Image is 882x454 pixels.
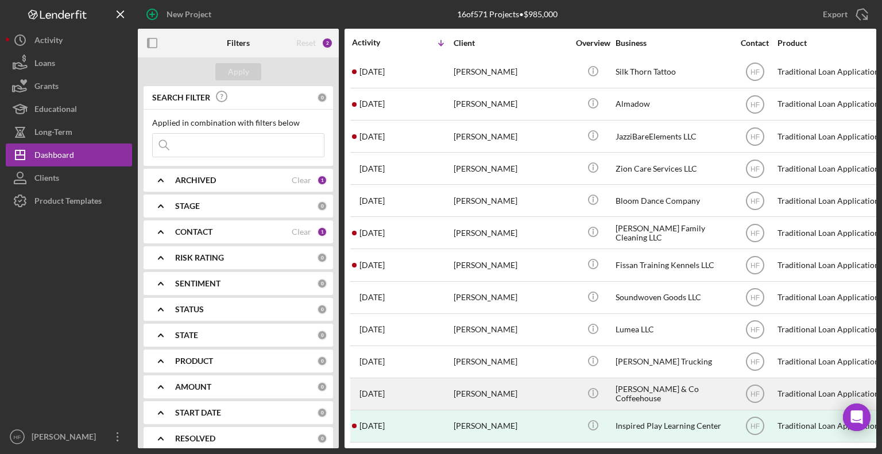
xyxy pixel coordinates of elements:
[6,98,132,121] a: Educational
[359,389,385,398] time: 2025-07-15 19:02
[227,38,250,48] b: Filters
[616,379,730,409] div: [PERSON_NAME] & Co Coffeehouse
[359,357,385,366] time: 2025-07-17 19:59
[359,99,385,108] time: 2025-08-07 04:16
[359,325,385,334] time: 2025-07-17 20:27
[317,227,327,237] div: 1
[454,315,568,345] div: [PERSON_NAME]
[751,229,760,237] text: HF
[359,67,385,76] time: 2025-08-07 05:22
[6,121,132,143] button: Long-Term
[359,164,385,173] time: 2025-07-29 01:41
[6,29,132,52] button: Activity
[616,315,730,345] div: Lumea LLC
[454,218,568,248] div: [PERSON_NAME]
[34,121,72,146] div: Long-Term
[359,421,385,430] time: 2025-05-28 19:46
[175,227,212,236] b: CONTACT
[292,227,311,236] div: Clear
[317,408,327,418] div: 0
[6,143,132,166] button: Dashboard
[175,176,216,185] b: ARCHIVED
[616,38,730,48] div: Business
[454,89,568,119] div: [PERSON_NAME]
[616,347,730,377] div: [PERSON_NAME] Trucking
[359,228,385,238] time: 2025-07-24 04:25
[317,201,327,211] div: 0
[34,75,59,100] div: Grants
[34,52,55,77] div: Loans
[454,185,568,216] div: [PERSON_NAME]
[616,121,730,152] div: JazziBareElements LLC
[138,3,223,26] button: New Project
[167,3,211,26] div: New Project
[6,189,132,212] button: Product Templates
[751,422,760,430] text: HF
[616,153,730,184] div: Zion Care Services LLC
[616,250,730,280] div: Fissan Training Kennels LLC
[454,153,568,184] div: [PERSON_NAME]
[359,196,385,205] time: 2025-07-27 03:33
[175,382,211,391] b: AMOUNT
[751,326,760,334] text: HF
[751,165,760,173] text: HF
[317,433,327,444] div: 0
[751,197,760,205] text: HF
[175,305,204,314] b: STATUS
[317,382,327,392] div: 0
[317,175,327,185] div: 1
[454,347,568,377] div: [PERSON_NAME]
[751,133,760,141] text: HF
[292,176,311,185] div: Clear
[34,98,77,123] div: Educational
[6,75,132,98] button: Grants
[616,185,730,216] div: Bloom Dance Company
[616,282,730,313] div: Soundwoven Goods LLC
[359,261,385,270] time: 2025-07-23 17:01
[751,390,760,398] text: HF
[352,38,403,47] div: Activity
[228,63,249,80] div: Apply
[317,253,327,263] div: 0
[175,356,213,366] b: PRODUCT
[571,38,614,48] div: Overview
[317,356,327,366] div: 0
[454,282,568,313] div: [PERSON_NAME]
[6,52,132,75] button: Loans
[6,425,132,448] button: HF[PERSON_NAME]
[296,38,316,48] div: Reset
[751,100,760,108] text: HF
[751,294,760,302] text: HF
[317,330,327,340] div: 0
[175,201,200,211] b: STAGE
[34,143,74,169] div: Dashboard
[175,434,215,443] b: RESOLVED
[359,293,385,302] time: 2025-07-22 18:59
[175,331,198,340] b: STATE
[616,89,730,119] div: Almadow
[34,29,63,55] div: Activity
[843,403,871,431] div: Open Intercom Messenger
[751,68,760,76] text: HF
[215,63,261,80] button: Apply
[454,379,568,409] div: [PERSON_NAME]
[152,118,324,127] div: Applied in combination with filters below
[152,93,210,102] b: SEARCH FILTER
[616,218,730,248] div: [PERSON_NAME] Family Cleaning LLC
[29,425,103,451] div: [PERSON_NAME]
[34,166,59,192] div: Clients
[811,3,876,26] button: Export
[616,411,730,441] div: Inspired Play Learning Center
[359,132,385,141] time: 2025-08-04 17:46
[454,250,568,280] div: [PERSON_NAME]
[6,166,132,189] button: Clients
[751,262,760,270] text: HF
[317,92,327,103] div: 0
[34,189,102,215] div: Product Templates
